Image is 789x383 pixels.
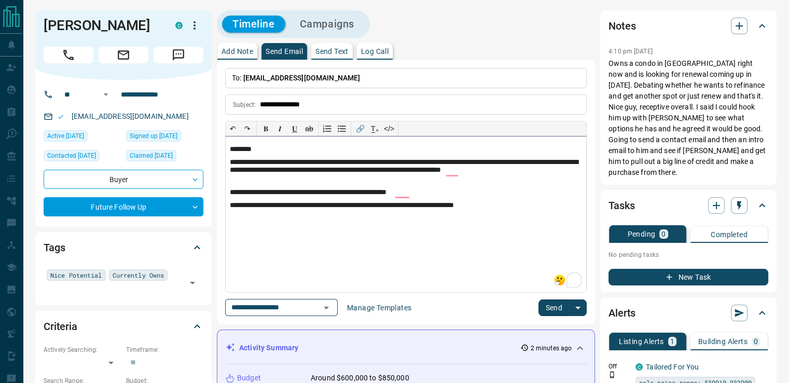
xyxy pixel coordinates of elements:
[646,363,699,371] a: Tailored For You
[266,48,303,55] p: Send Email
[240,121,255,136] button: ↷
[239,343,298,353] p: Activity Summary
[302,121,316,136] button: ab
[608,371,616,378] svg: Push Notification Only
[531,344,572,353] p: 2 minutes ago
[243,74,361,82] span: [EMAIL_ADDRESS][DOMAIN_NAME]
[72,112,189,120] a: [EMAIL_ADDRESS][DOMAIN_NAME]
[233,100,256,110] p: Subject:
[608,18,635,34] h2: Notes
[305,125,313,133] s: ab
[341,299,418,316] button: Manage Templates
[44,197,203,216] div: Future Follow Up
[185,276,200,290] button: Open
[754,338,758,345] p: 0
[608,58,768,178] p: Owns a condo in [GEOGRAPHIC_DATA] right now and is looking for renewal coming up in [DATE]. Debat...
[608,13,768,38] div: Notes
[619,338,664,345] p: Listing Alerts
[335,121,349,136] button: Bullet list
[608,48,653,55] p: 4:10 pm [DATE]
[44,170,203,189] div: Buyer
[222,16,285,33] button: Timeline
[130,151,173,161] span: Claimed [DATE]
[44,314,203,339] div: Criteria
[289,16,365,33] button: Campaigns
[99,47,148,63] span: Email
[225,68,587,88] p: To:
[319,300,334,315] button: Open
[608,193,768,218] div: Tasks
[226,136,586,292] div: To enrich screen reader interactions, please activate Accessibility in Grammarly extension settings
[635,363,643,371] div: condos.ca
[44,318,77,335] h2: Criteria
[353,121,367,136] button: 🔗
[315,48,349,55] p: Send Text
[361,48,389,55] p: Log Call
[287,121,302,136] button: 𝐔
[222,48,253,55] p: Add Note
[44,17,160,34] h1: [PERSON_NAME]
[44,345,121,354] p: Actively Searching:
[538,299,587,316] div: split button
[126,345,203,354] p: Timeframe:
[44,130,121,145] div: Sun Jan 26 2025
[44,239,65,256] h2: Tags
[608,300,768,325] div: Alerts
[175,22,183,29] div: condos.ca
[670,338,674,345] p: 1
[44,150,121,165] div: Sun Oct 12 2025
[100,88,112,101] button: Open
[44,235,203,260] div: Tags
[320,121,335,136] button: Numbered list
[47,131,84,141] span: Active [DATE]
[273,121,287,136] button: 𝑰
[292,125,297,133] span: 𝐔
[367,121,382,136] button: T̲ₓ
[627,230,655,238] p: Pending
[538,299,569,316] button: Send
[608,269,768,285] button: New Task
[50,270,102,280] span: Nice Potential
[130,131,177,141] span: Signed up [DATE]
[126,150,203,165] div: Tue Jan 28 2025
[44,47,93,63] span: Call
[698,338,748,345] p: Building Alerts
[47,151,96,161] span: Contacted [DATE]
[661,230,666,238] p: 0
[608,362,629,371] p: Off
[226,338,586,358] div: Activity Summary2 minutes ago
[608,305,635,321] h2: Alerts
[608,197,634,214] h2: Tasks
[57,113,64,120] svg: Email Valid
[608,247,768,263] p: No pending tasks
[126,130,203,145] div: Sun Jan 26 2025
[113,270,164,280] span: Currently Owns
[226,121,240,136] button: ↶
[154,47,203,63] span: Message
[711,231,748,238] p: Completed
[258,121,273,136] button: 𝐁
[382,121,396,136] button: </>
